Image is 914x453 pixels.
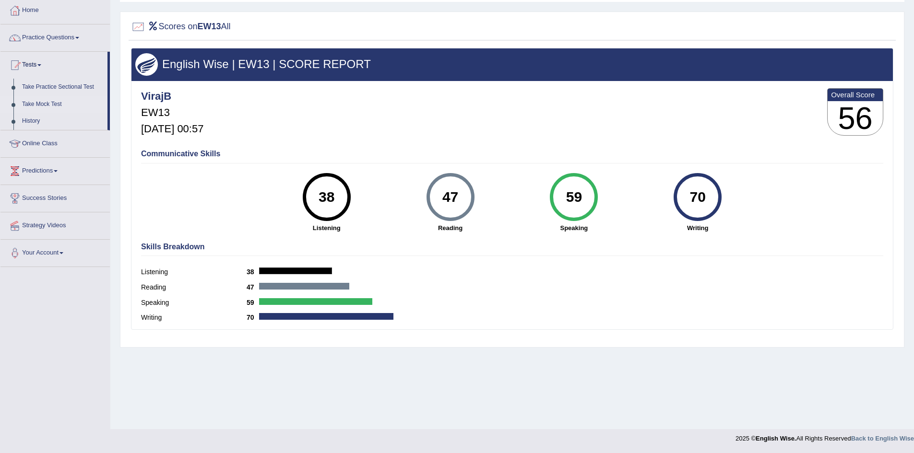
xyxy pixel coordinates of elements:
[135,53,158,76] img: wings.png
[0,130,110,154] a: Online Class
[0,212,110,236] a: Strategy Videos
[141,267,247,277] label: Listening
[141,243,883,251] h4: Skills Breakdown
[557,177,592,217] div: 59
[828,101,883,136] h3: 56
[141,313,247,323] label: Writing
[198,22,221,31] b: EW13
[141,123,203,135] h5: [DATE] 00:57
[831,91,879,99] b: Overall Score
[141,107,203,118] h5: EW13
[0,185,110,209] a: Success Stories
[141,298,247,308] label: Speaking
[141,150,883,158] h4: Communicative Skills
[141,91,203,102] h4: VirajB
[736,429,914,443] div: 2025 © All Rights Reserved
[141,282,247,292] label: Reading
[247,283,259,291] b: 47
[0,52,107,76] a: Tests
[18,96,107,113] a: Take Mock Test
[18,113,107,130] a: History
[0,158,110,182] a: Predictions
[135,58,889,70] h3: English Wise | EW13 | SCORE REPORT
[131,20,231,34] h2: Scores on All
[247,299,259,306] b: 59
[393,223,508,232] strong: Reading
[851,435,914,442] a: Back to English Wise
[18,79,107,96] a: Take Practice Sectional Test
[0,24,110,48] a: Practice Questions
[756,435,796,442] strong: English Wise.
[517,223,631,232] strong: Speaking
[680,177,715,217] div: 70
[270,223,384,232] strong: Listening
[309,177,344,217] div: 38
[0,240,110,264] a: Your Account
[433,177,468,217] div: 47
[247,268,259,276] b: 38
[641,223,755,232] strong: Writing
[247,314,259,321] b: 70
